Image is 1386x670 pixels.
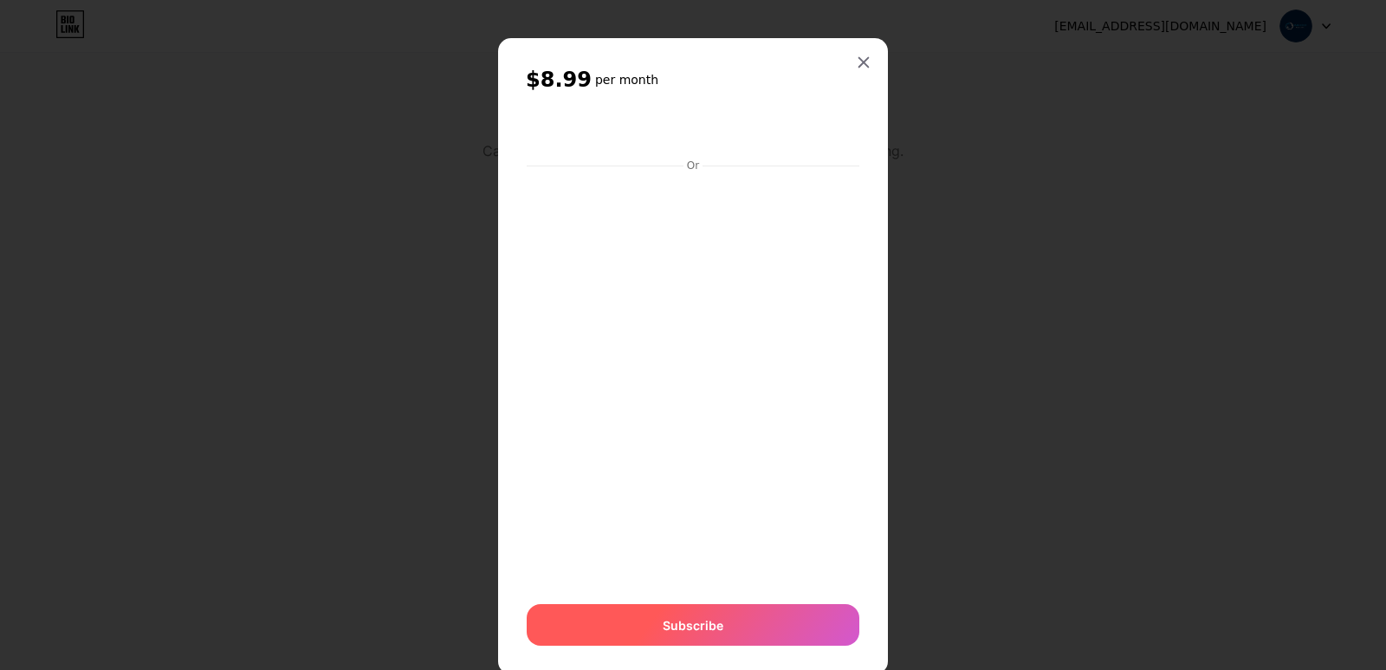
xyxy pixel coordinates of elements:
[527,112,859,153] iframe: Secure payment button frame
[526,66,592,94] span: $8.99
[523,174,863,587] iframe: Secure payment input frame
[683,159,703,172] div: Or
[595,71,658,88] h6: per month
[663,616,723,634] span: Subscribe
